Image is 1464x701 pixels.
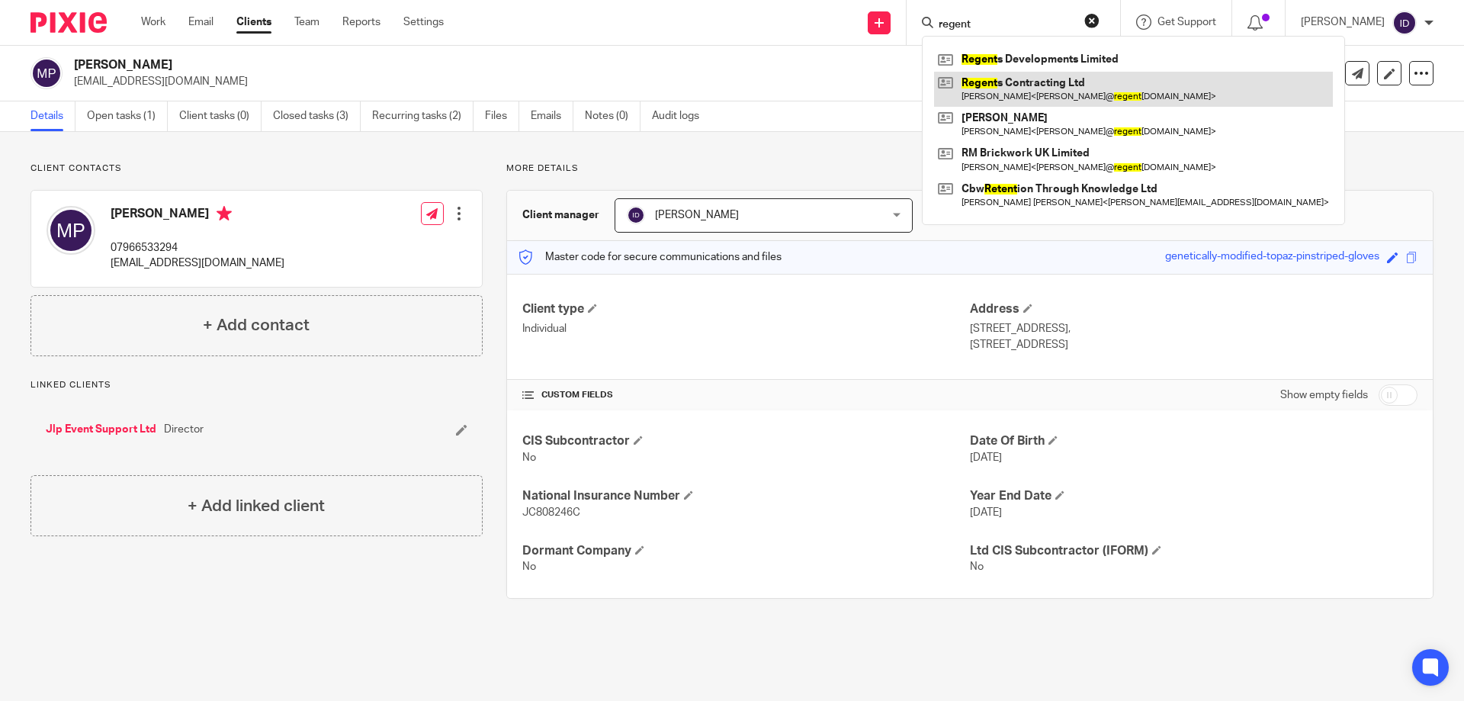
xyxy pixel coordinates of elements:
[506,162,1433,175] p: More details
[30,379,483,391] p: Linked clients
[970,337,1417,352] p: [STREET_ADDRESS]
[1392,11,1417,35] img: svg%3E
[273,101,361,131] a: Closed tasks (3)
[141,14,165,30] a: Work
[485,101,519,131] a: Files
[1301,14,1385,30] p: [PERSON_NAME]
[970,321,1417,336] p: [STREET_ADDRESS],
[294,14,319,30] a: Team
[188,14,213,30] a: Email
[970,543,1417,559] h4: Ltd CIS Subcontractor (IFORM)
[30,12,107,33] img: Pixie
[522,301,970,317] h4: Client type
[970,507,1002,518] span: [DATE]
[522,452,536,463] span: No
[236,14,271,30] a: Clients
[652,101,711,131] a: Audit logs
[372,101,474,131] a: Recurring tasks (2)
[522,389,970,401] h4: CUSTOM FIELDS
[74,57,996,73] h2: [PERSON_NAME]
[111,240,284,256] p: 07966533294
[585,101,640,131] a: Notes (0)
[111,206,284,225] h4: [PERSON_NAME]
[403,14,444,30] a: Settings
[46,422,156,437] a: Jlp Event Support Ltd
[970,488,1417,504] h4: Year End Date
[1280,387,1368,403] label: Show empty fields
[531,101,573,131] a: Emails
[188,494,325,518] h4: + Add linked client
[74,74,1226,89] p: [EMAIL_ADDRESS][DOMAIN_NAME]
[522,543,970,559] h4: Dormant Company
[47,206,95,255] img: svg%3E
[87,101,168,131] a: Open tasks (1)
[627,206,645,224] img: svg%3E
[30,57,63,89] img: svg%3E
[522,321,970,336] p: Individual
[1157,17,1216,27] span: Get Support
[203,314,310,337] h4: + Add contact
[111,256,284,271] p: [EMAIL_ADDRESS][DOMAIN_NAME]
[30,162,483,175] p: Client contacts
[164,422,204,437] span: Director
[1165,249,1379,266] div: genetically-modified-topaz-pinstriped-gloves
[522,507,580,518] span: JC808246C
[217,206,232,221] i: Primary
[970,452,1002,463] span: [DATE]
[970,301,1417,317] h4: Address
[179,101,262,131] a: Client tasks (0)
[655,210,739,220] span: [PERSON_NAME]
[518,249,782,265] p: Master code for secure communications and files
[522,207,599,223] h3: Client manager
[970,561,984,572] span: No
[522,433,970,449] h4: CIS Subcontractor
[522,561,536,572] span: No
[30,101,75,131] a: Details
[970,433,1417,449] h4: Date Of Birth
[937,18,1074,32] input: Search
[1084,13,1100,28] button: Clear
[522,488,970,504] h4: National Insurance Number
[342,14,380,30] a: Reports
